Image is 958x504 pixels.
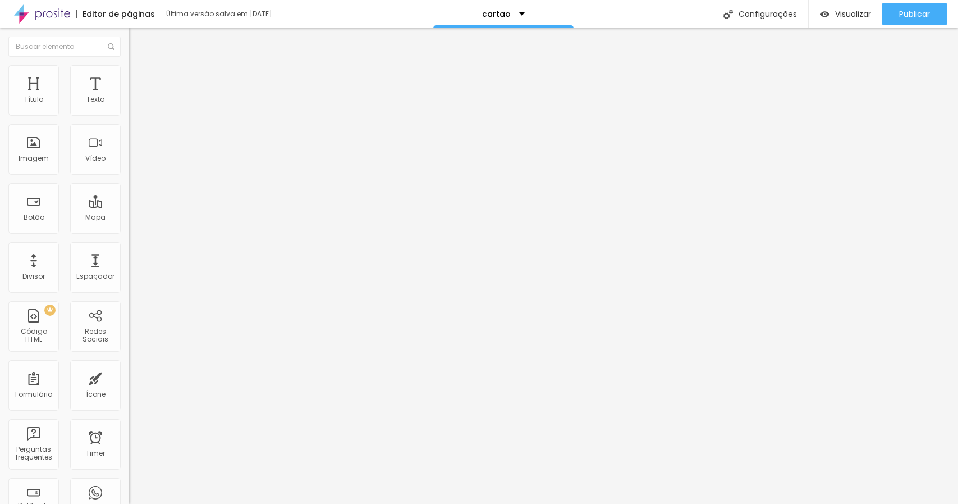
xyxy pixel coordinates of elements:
div: Título [24,96,43,103]
p: cartao [482,10,511,18]
div: Redes Sociais [73,328,117,344]
div: Última versão salva em [DATE] [166,11,295,17]
div: Divisor [22,273,45,280]
div: Perguntas frequentes [11,446,56,462]
div: Ícone [86,391,106,398]
button: Publicar [882,3,947,25]
img: view-1.svg [820,10,829,19]
img: Icone [723,10,733,19]
div: Formulário [15,391,52,398]
div: Código HTML [11,328,56,344]
div: Timer [86,449,105,457]
div: Editor de páginas [76,10,155,18]
span: Publicar [899,10,930,19]
div: Espaçador [76,273,114,280]
img: Icone [108,43,114,50]
iframe: Editor [129,28,958,504]
div: Imagem [19,155,49,162]
div: Vídeo [85,155,106,162]
div: Botão [24,214,44,221]
button: Visualizar [809,3,882,25]
div: Mapa [85,214,106,221]
div: Texto [86,96,104,103]
input: Buscar elemento [8,37,121,57]
span: Visualizar [835,10,871,19]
